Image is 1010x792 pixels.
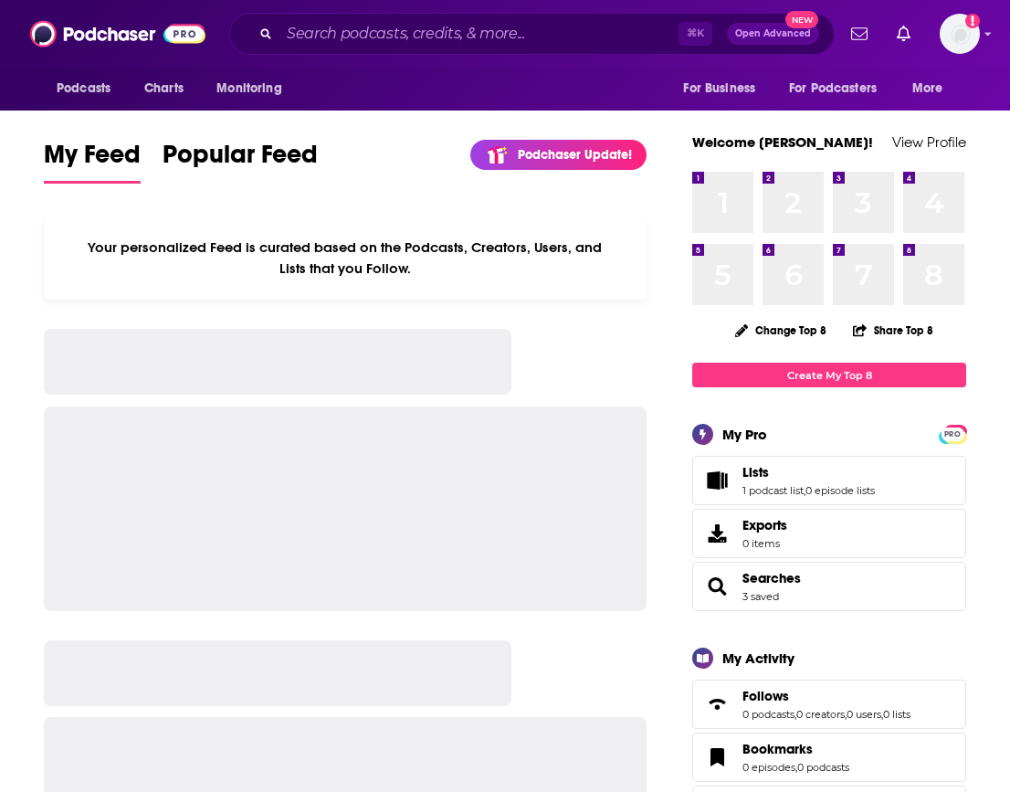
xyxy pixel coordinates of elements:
span: Logged in as Libby.Trese.TGI [940,14,980,54]
span: My Feed [44,139,141,181]
span: Charts [144,76,184,101]
p: Podchaser Update! [518,147,632,163]
a: View Profile [892,133,966,151]
span: Follows [692,680,966,729]
a: 0 users [847,708,881,721]
a: 0 podcasts [742,708,794,721]
a: 0 lists [883,708,910,721]
span: For Business [683,76,755,101]
a: Show notifications dropdown [889,18,918,49]
button: Open AdvancedNew [727,23,819,45]
button: open menu [777,71,903,106]
span: Exports [699,521,735,546]
span: Bookmarks [692,733,966,782]
span: Open Advanced [735,29,811,38]
button: Change Top 8 [724,319,837,342]
a: Searches [699,574,735,599]
img: User Profile [940,14,980,54]
span: Lists [742,464,769,480]
span: New [785,11,818,28]
div: Your personalized Feed is curated based on the Podcasts, Creators, Users, and Lists that you Follow. [44,216,647,300]
a: 0 episodes [742,761,795,774]
a: Searches [742,570,801,586]
span: PRO [942,428,963,441]
span: , [845,708,847,721]
span: Exports [742,517,787,533]
span: Monitoring [216,76,281,101]
span: 0 items [742,537,787,550]
a: Lists [742,464,875,480]
button: Show profile menu [940,14,980,54]
a: Bookmarks [699,744,735,770]
span: , [795,761,797,774]
button: open menu [44,71,134,106]
button: open menu [900,71,966,106]
a: 0 creators [796,708,845,721]
img: Podchaser - Follow, Share and Rate Podcasts [30,16,205,51]
span: , [794,708,796,721]
button: open menu [204,71,305,106]
div: My Pro [722,426,767,443]
a: 0 episode lists [805,484,875,497]
span: , [804,484,805,497]
a: 3 saved [742,590,779,603]
a: 0 podcasts [797,761,849,774]
a: Popular Feed [163,139,318,184]
svg: Add a profile image [965,14,980,28]
span: Podcasts [57,76,110,101]
button: open menu [670,71,778,106]
span: ⌘ K [679,22,712,46]
a: 1 podcast list [742,484,804,497]
a: Lists [699,468,735,493]
a: Welcome [PERSON_NAME]! [692,133,873,151]
div: Search podcasts, credits, & more... [229,13,835,55]
span: Popular Feed [163,139,318,181]
div: My Activity [722,649,794,667]
span: Bookmarks [742,741,813,757]
input: Search podcasts, credits, & more... [279,19,679,48]
span: Searches [692,562,966,611]
span: For Podcasters [789,76,877,101]
button: Share Top 8 [852,312,934,348]
span: More [912,76,943,101]
a: Follows [699,692,735,717]
a: Exports [692,509,966,558]
a: Charts [132,71,195,106]
a: Create My Top 8 [692,363,966,387]
a: My Feed [44,139,141,184]
a: PRO [942,427,963,440]
span: Lists [692,456,966,505]
a: Show notifications dropdown [844,18,875,49]
a: Follows [742,688,910,704]
a: Bookmarks [742,741,849,757]
span: , [881,708,883,721]
span: Follows [742,688,789,704]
